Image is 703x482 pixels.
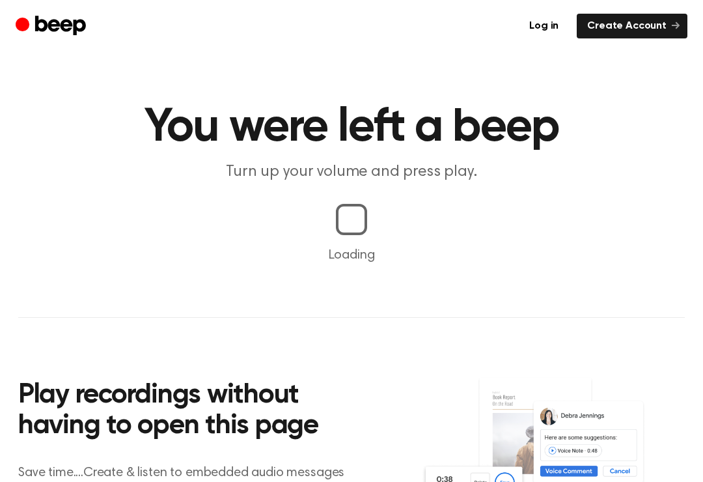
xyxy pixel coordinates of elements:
a: Log in [519,14,569,38]
a: Beep [16,14,89,39]
a: Create Account [577,14,687,38]
p: Loading [16,246,687,265]
h1: You were left a beep [18,104,685,151]
h2: Play recordings without having to open this page [18,380,369,442]
p: Turn up your volume and press play. [102,162,601,183]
